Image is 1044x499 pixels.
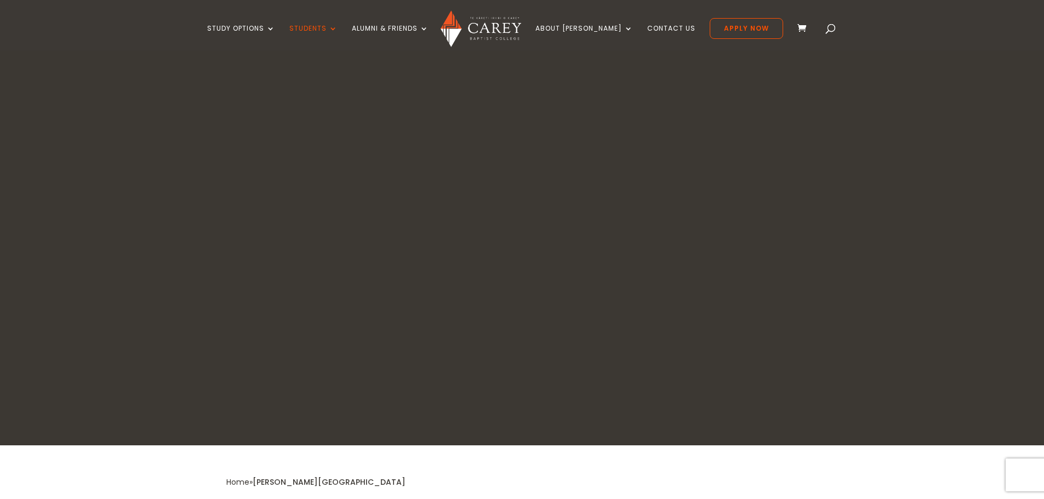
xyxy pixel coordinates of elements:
a: About [PERSON_NAME] [535,25,633,50]
a: Alumni & Friends [352,25,429,50]
a: Home [226,477,249,487]
img: Carey Baptist College [441,10,521,47]
span: [PERSON_NAME][GEOGRAPHIC_DATA] [253,477,406,487]
span: » [226,477,406,487]
a: Contact Us [647,25,695,50]
a: Apply Now [710,18,783,39]
a: Study Options [207,25,275,50]
a: Students [289,25,338,50]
